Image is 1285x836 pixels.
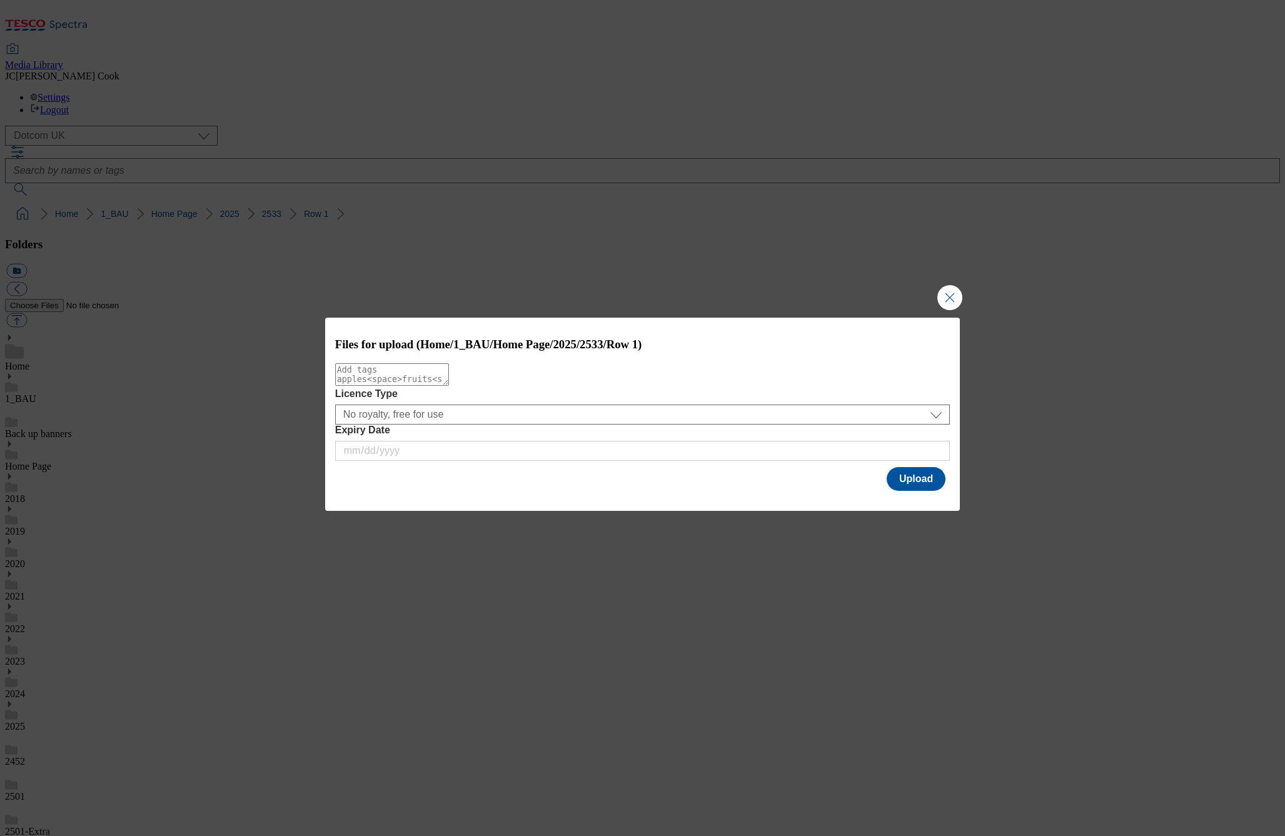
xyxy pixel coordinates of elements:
label: Licence Type [335,388,950,400]
button: Close Modal [937,285,962,310]
div: Modal [325,318,960,511]
button: Upload [887,467,945,491]
h3: Files for upload (Home/1_BAU/Home Page/2025/2533/Row 1) [335,338,950,351]
label: Expiry Date [335,425,950,436]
